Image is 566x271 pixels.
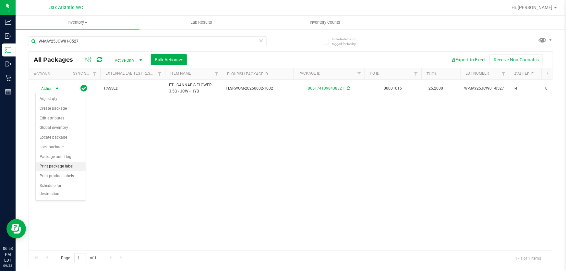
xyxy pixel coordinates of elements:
p: 06:53 PM EDT [3,246,13,263]
li: Lock package [36,142,86,152]
div: Actions [34,72,65,76]
a: Available [514,72,534,76]
a: Flourish Package ID [227,72,268,76]
a: Filter [498,68,509,79]
li: Schedule for destruction [36,181,86,199]
span: Include items not tagged for facility [332,37,364,46]
span: Clear [259,36,263,45]
li: Package audit log [36,152,86,162]
button: Bulk Actions [151,54,187,65]
a: PO ID [370,71,379,76]
span: 1 - 1 of 1 items [510,253,546,263]
span: Inventory [16,19,139,25]
li: Locate package [36,133,86,142]
a: Sync Status [73,71,98,76]
inline-svg: Inventory [5,47,11,53]
a: Lot Number [465,71,489,76]
span: Inventory Counts [301,19,349,25]
button: Export to Excel [446,54,489,65]
input: Search Package ID, Item Name, SKU, Lot or Part Number... [29,36,267,46]
a: Inventory [16,16,139,29]
li: Create package [36,104,86,114]
a: Lab Results [139,16,263,29]
span: W-MAY25JCW01-0527 [464,85,505,92]
inline-svg: Analytics [5,19,11,25]
span: Action [35,84,53,93]
span: Jax Atlantic WC [49,5,83,10]
span: Bulk Actions [155,57,183,62]
span: 14 [513,85,537,92]
a: THC% [427,72,437,76]
inline-svg: Outbound [5,61,11,67]
span: All Packages [34,56,79,63]
input: 1 [74,253,86,263]
span: Hi, [PERSON_NAME]! [512,5,554,10]
li: Edit attributes [36,114,86,123]
inline-svg: Inbound [5,33,11,39]
a: 0051741398438321 [308,86,344,91]
span: select [53,84,61,93]
span: Page of 1 [55,253,102,263]
a: Filter [211,68,222,79]
li: Print package label [36,162,86,171]
a: Item Name [170,71,191,76]
a: Filter [354,68,365,79]
inline-svg: Reports [5,89,11,95]
li: Global inventory [36,123,86,133]
span: In Sync [81,84,88,93]
span: FT - CANNABIS FLOWER - 3.5G - JCW - HYB [169,82,218,94]
inline-svg: Retail [5,75,11,81]
span: 25.2000 [425,84,446,93]
a: 00001015 [384,86,402,91]
span: FLSRWGM-20250602-1002 [226,85,289,92]
a: Filter [411,68,421,79]
a: External Lab Test Result [105,71,156,76]
a: Filter [154,68,165,79]
a: Inventory Counts [263,16,387,29]
li: Adjust qty [36,94,86,104]
span: PASSED [104,85,161,92]
a: Package ID [298,71,320,76]
p: 09/22 [3,263,13,268]
span: Sync from Compliance System [346,86,350,91]
span: Lab Results [182,19,221,25]
iframe: Resource center [6,219,26,239]
li: Print product labels [36,171,86,181]
button: Receive Non-Cannabis [489,54,543,65]
a: Filter [90,68,100,79]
